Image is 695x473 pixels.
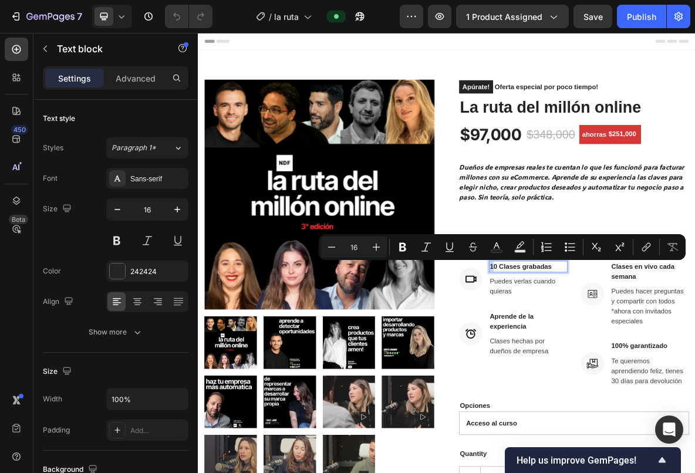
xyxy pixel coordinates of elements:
span: la ruta [274,11,299,23]
div: Editor contextual toolbar [319,234,686,260]
div: Styles [43,143,63,153]
div: Font [43,173,58,184]
p: Clases hechas por dueños de empresa [413,430,522,458]
div: $251,000 [581,135,622,151]
div: Show more [89,326,143,338]
input: Auto [107,388,188,410]
div: 450 [11,125,28,134]
div: Undo/Redo [165,5,212,28]
span: 1 product assigned [466,11,542,23]
div: $97,000 [370,130,460,159]
button: Publish [617,5,666,28]
p: Settings [58,72,91,85]
div: Size [43,364,74,380]
div: Rich Text Editor. Editing area: main [412,323,524,339]
button: Save [573,5,612,28]
p: *ahora con invitados especiales [586,387,695,415]
div: ahorras [542,135,581,153]
p: Oferta especial por poco tiempo! [370,66,567,86]
div: Sans-serif [130,174,185,184]
p: Text block [57,42,157,56]
div: Color [43,266,61,276]
button: Paragraph 1* [106,137,188,158]
button: 7 [5,5,87,28]
span: Help us improve GemPages! [517,455,655,466]
div: Publish [627,11,656,23]
iframe: Design area [198,33,695,473]
p: Advanced [116,72,156,85]
div: Open Intercom Messenger [655,415,683,444]
p: 100% garantizado [586,437,695,451]
p: Tu mejor opción [370,290,437,304]
div: Width [43,394,62,404]
div: Size [43,201,74,217]
span: Paragraph 1* [112,143,156,153]
p: Clases en vivo cada semana [586,324,695,352]
p: Aprende de la experiencia [413,394,522,423]
div: Beta [9,215,28,224]
button: 1 product assigned [456,5,569,28]
div: Text style [43,113,75,124]
p: 7 [77,9,82,23]
p: Puedes verlas cuando quieras [413,345,522,373]
button: Show survey - Help us improve GemPages! [517,453,669,467]
mark: Apúrate! [370,67,418,86]
div: Align [43,294,76,310]
button: <p>Tu mejor opción</p> [370,290,451,304]
span: Save [583,12,603,22]
div: 242424 [130,266,185,277]
span: / [269,11,272,23]
p: Puedes hacer preguntas y compartir con todos [586,359,695,387]
div: Add... [130,425,185,436]
p: 10 Clases grabadas [413,324,522,338]
div: $348,000 [464,130,535,157]
button: Show more [43,322,188,343]
div: Padding [43,425,70,435]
